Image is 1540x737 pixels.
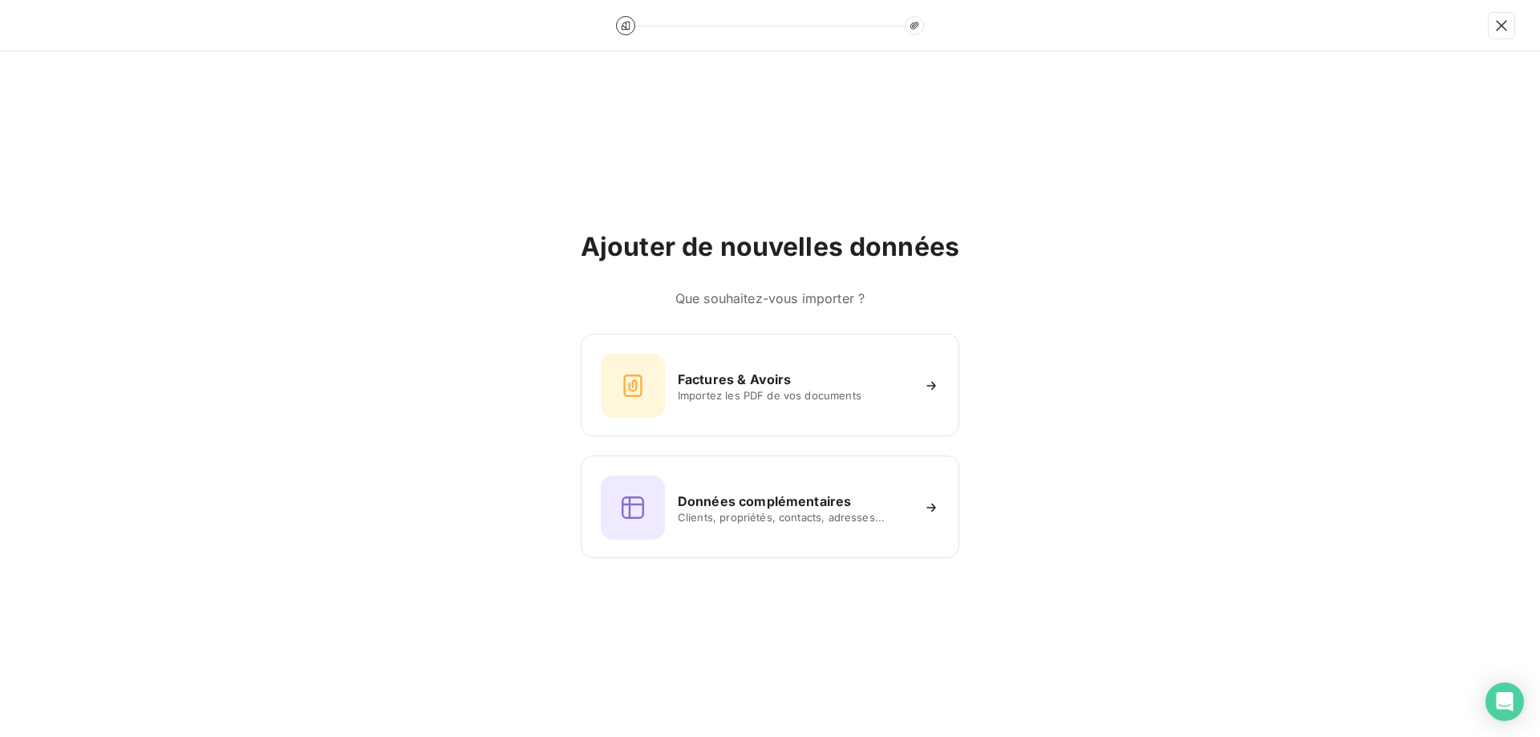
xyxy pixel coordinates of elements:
span: Importez les PDF de vos documents [678,389,910,402]
span: Clients, propriétés, contacts, adresses... [678,511,910,524]
h6: Que souhaitez-vous importer ? [581,289,959,308]
div: Open Intercom Messenger [1485,682,1524,721]
h6: Factures & Avoirs [678,370,792,389]
h2: Ajouter de nouvelles données [581,231,959,263]
h6: Données complémentaires [678,492,851,511]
